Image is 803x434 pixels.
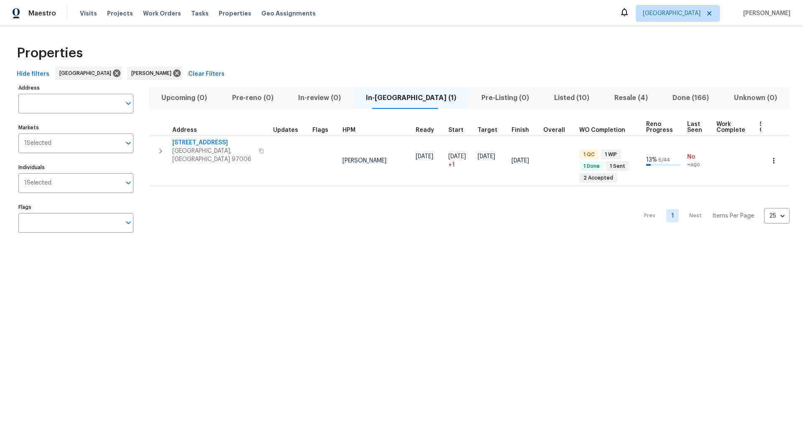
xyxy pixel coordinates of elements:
span: WO Completion [579,127,625,133]
button: Clear Filters [185,67,228,82]
div: Days past target finish date [543,127,573,133]
nav: Pagination Navigation [636,191,790,241]
span: [GEOGRAPHIC_DATA], [GEOGRAPHIC_DATA] 97006 [172,147,254,164]
span: [PERSON_NAME] [131,69,175,77]
span: Tasks [191,10,209,16]
span: Ready [416,127,434,133]
span: + 1 [448,161,455,169]
div: Actual renovation start date [448,127,471,133]
div: [GEOGRAPHIC_DATA] [55,67,122,80]
span: Last Seen [687,121,702,133]
td: Project started 1 days late [445,136,474,186]
span: 6 / 44 [658,157,670,162]
label: Markets [18,125,133,130]
span: Overall [543,127,565,133]
span: Hide filters [17,69,49,80]
div: Target renovation project end date [478,127,505,133]
span: Visits [80,9,97,18]
span: Properties [219,9,251,18]
div: 25 [764,205,790,227]
span: In-[GEOGRAPHIC_DATA] (1) [358,92,464,104]
button: Hide filters [13,67,53,82]
span: 1 QC [580,151,598,158]
span: Done (166) [665,92,716,104]
span: 2 Accepted [580,175,616,182]
button: Open [123,98,134,109]
span: [GEOGRAPHIC_DATA] [59,69,115,77]
div: Projected renovation finish date [511,127,537,133]
label: Individuals [18,165,133,170]
span: 1 Selected [24,140,51,147]
span: Upcoming (0) [154,92,215,104]
button: Open [123,177,134,189]
span: Pre-Listing (0) [474,92,537,104]
span: HPM [343,127,355,133]
a: Goto page 1 [666,209,679,222]
span: [GEOGRAPHIC_DATA] [643,9,701,18]
span: [DATE] [511,158,529,164]
span: Start [448,127,463,133]
span: Projects [107,9,133,18]
span: [DATE] [448,154,466,159]
label: Flags [18,205,133,210]
span: 1 WIP [601,151,620,158]
span: [STREET_ADDRESS] [172,139,254,147]
div: [PERSON_NAME] [127,67,182,80]
span: Clear Filters [188,69,225,80]
button: Open [123,217,134,229]
p: Items Per Page [712,212,754,220]
button: Open [123,137,134,149]
span: Flags [312,127,328,133]
span: Target [478,127,497,133]
span: Work Complete [716,121,745,133]
span: In-review (0) [291,92,349,104]
span: Resale (4) [607,92,655,104]
span: Properties [17,49,83,57]
span: [DATE] [416,154,433,159]
label: Address [18,85,133,90]
span: Maestro [28,9,56,18]
span: Listed (10) [547,92,597,104]
span: No [687,153,710,161]
span: ∞ ago [687,161,710,168]
span: [PERSON_NAME] [343,158,386,164]
span: Finish [511,127,529,133]
span: 1 Sent [606,163,629,170]
span: 13 % [646,157,657,163]
span: [PERSON_NAME] [740,9,790,18]
span: [DATE] [478,154,495,159]
span: 1 Selected [24,180,51,187]
span: Reno Progress [646,121,673,133]
span: 1 Done [580,163,603,170]
span: Updates [273,127,298,133]
div: Earliest renovation start date (first business day after COE or Checkout) [416,127,442,133]
span: Address [172,127,197,133]
span: Unknown (0) [726,92,785,104]
span: Setup Complete [760,121,788,133]
span: Geo Assignments [261,9,316,18]
span: Pre-reno (0) [225,92,281,104]
span: Work Orders [143,9,181,18]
